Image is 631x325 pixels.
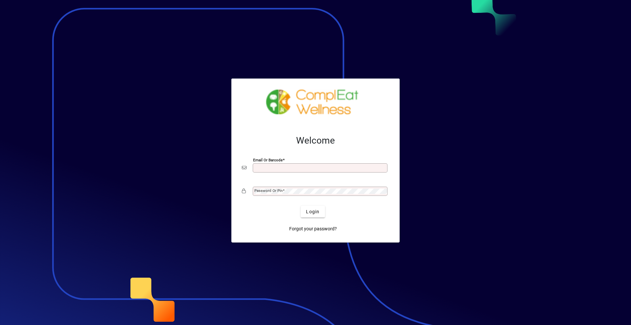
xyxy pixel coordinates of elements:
[242,135,389,146] h2: Welcome
[301,206,325,218] button: Login
[253,158,283,162] mat-label: Email or Barcode
[287,223,339,235] a: Forgot your password?
[289,225,337,232] span: Forgot your password?
[254,188,283,193] mat-label: Password or Pin
[306,208,319,215] span: Login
